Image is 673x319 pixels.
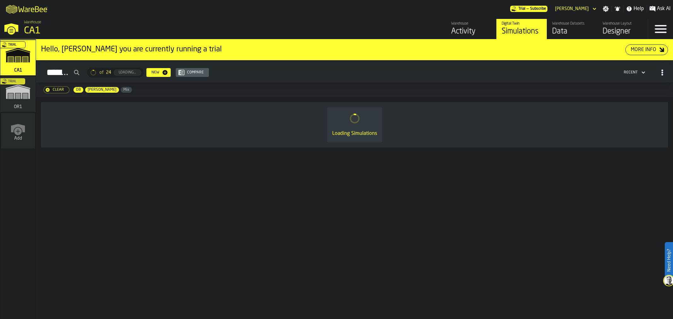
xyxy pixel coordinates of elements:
[600,6,611,12] label: button-toggle-Settings
[555,6,589,11] div: DropdownMenuValue-Gregg Arment
[41,44,625,55] div: Hello, [PERSON_NAME] you are currently running a trial
[36,60,673,83] h2: button-Simulations
[621,69,646,76] div: DropdownMenuValue-4
[612,6,623,12] label: button-toggle-Notifications
[0,77,36,113] a: link-to-/wh/i/02d92962-0f11-4133-9763-7cb092bceeef/simulations
[50,88,67,92] div: Clear
[502,21,542,26] div: Digital Twin
[648,19,673,39] label: button-toggle-Menu
[85,88,119,92] span: Gregg
[547,19,597,39] a: link-to-/wh/i/76e2a128-1b54-4d66-80d4-05ae4c277723/data
[99,70,103,75] span: of
[185,70,206,75] div: Compare
[8,43,16,47] span: Trial
[0,40,36,77] a: link-to-/wh/i/76e2a128-1b54-4d66-80d4-05ae4c277723/simulations
[510,6,547,12] a: link-to-/wh/i/76e2a128-1b54-4d66-80d4-05ae4c277723/pricing/
[116,70,139,75] div: Loading...
[121,88,132,92] span: Mix
[624,70,638,75] div: DropdownMenuValue-4
[603,26,643,37] div: Designer
[74,88,83,92] span: DB
[647,5,673,13] label: button-toggle-Ask AI
[114,69,141,76] button: button-Loading...
[149,70,162,75] div: New
[8,80,16,83] span: Trial
[634,5,644,13] span: Help
[332,130,377,137] div: Loading Simulations
[85,67,146,78] div: ButtonLoadMore-Loading...-Prev-First-Last
[1,113,35,150] a: link-to-/wh/new
[530,7,546,11] span: Subscribe
[176,68,209,77] button: button-Compare
[36,39,673,60] div: ItemListCard-
[657,5,670,13] span: Ask AI
[552,26,592,37] div: Data
[106,70,111,75] span: 24
[510,6,547,12] div: Menu Subscription
[451,26,491,37] div: Activity
[518,7,525,11] span: Trial
[44,86,69,93] button: button-Clear
[623,5,646,13] label: button-toggle-Help
[41,102,668,148] div: ItemListCard-
[527,7,529,11] span: —
[665,243,672,278] label: Need Help?
[446,19,496,39] a: link-to-/wh/i/76e2a128-1b54-4d66-80d4-05ae4c277723/feed/
[552,21,592,26] div: Warehouse Datasets
[496,19,547,39] a: link-to-/wh/i/76e2a128-1b54-4d66-80d4-05ae4c277723/simulations
[628,46,659,54] div: More Info
[24,20,41,25] span: Warehouse
[625,44,668,55] button: button-More Info
[14,136,22,141] span: Add
[502,26,542,37] div: Simulations
[597,19,648,39] a: link-to-/wh/i/76e2a128-1b54-4d66-80d4-05ae4c277723/designer
[603,21,643,26] div: Warehouse Layout
[451,21,491,26] div: Warehouse
[552,5,598,13] div: DropdownMenuValue-Gregg Arment
[24,25,194,37] div: CA1
[146,68,171,77] button: button-New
